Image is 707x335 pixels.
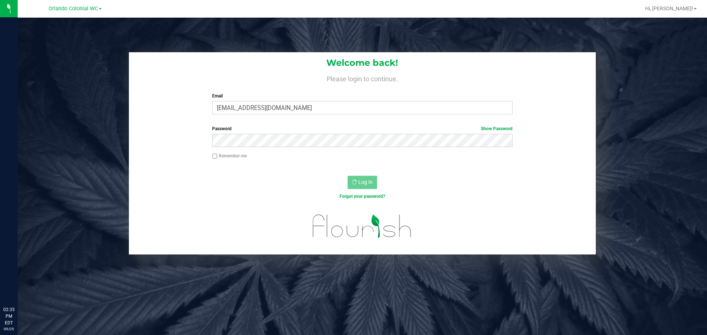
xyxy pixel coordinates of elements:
[212,153,247,159] label: Remember me
[348,176,377,189] button: Log In
[129,58,596,68] h1: Welcome back!
[3,326,14,332] p: 09/25
[49,6,98,12] span: Orlando Colonial WC
[212,93,512,99] label: Email
[129,74,596,82] h4: Please login to continue.
[358,179,373,185] span: Log In
[481,126,513,131] a: Show Password
[304,207,421,245] img: flourish_logo.svg
[212,154,217,159] input: Remember me
[3,306,14,326] p: 02:35 PM EDT
[340,194,385,199] a: Forgot your password?
[645,6,693,11] span: Hi, [PERSON_NAME]!
[212,126,232,131] span: Password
